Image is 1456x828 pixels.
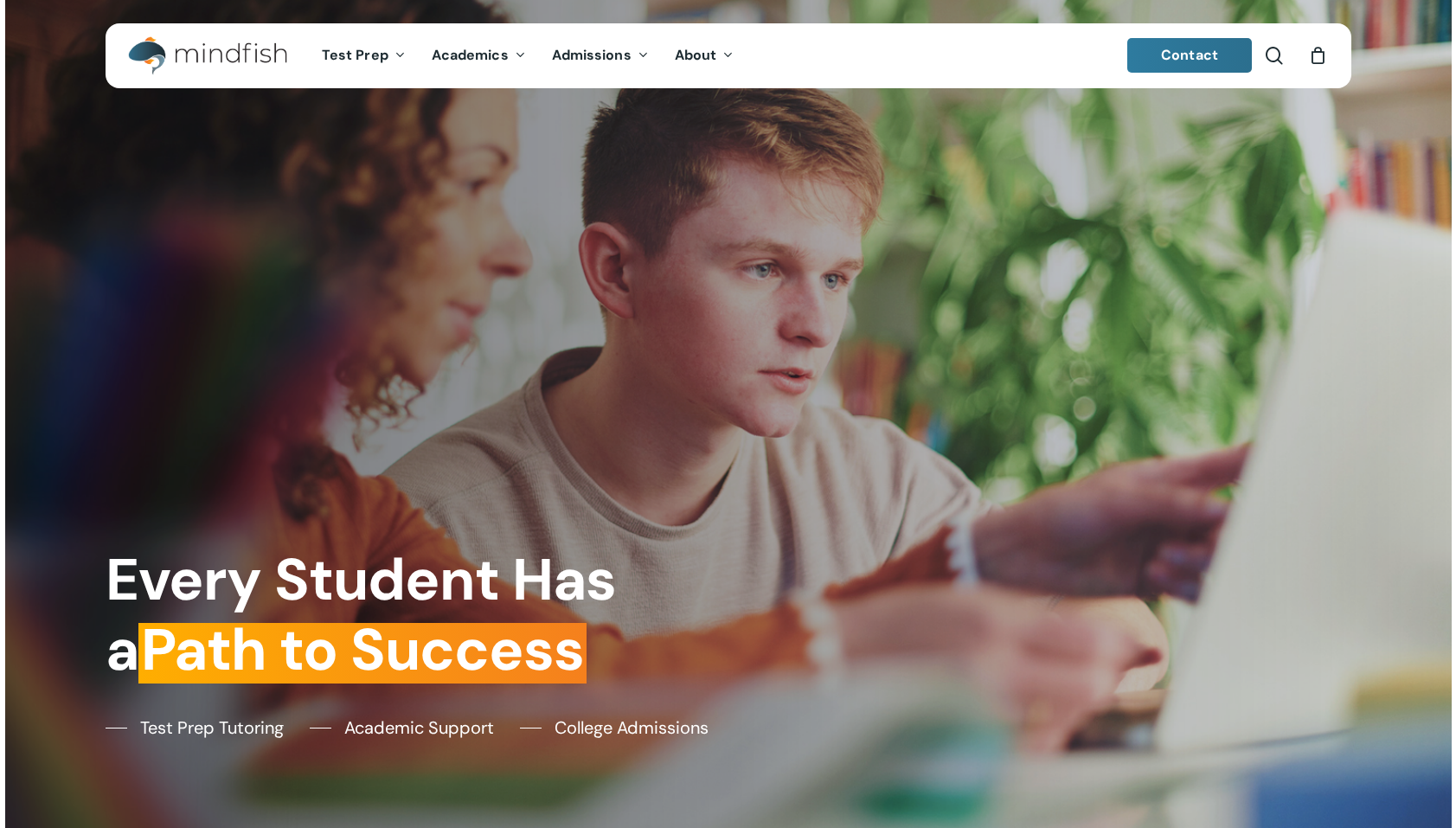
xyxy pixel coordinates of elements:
a: Contact [1127,38,1252,73]
span: Test Prep [322,46,388,64]
h1: Every Student Has a [106,545,715,685]
a: Test Prep Tutoring [106,715,284,741]
a: About [662,48,747,63]
nav: Main Menu [309,23,747,88]
span: College Admissions [555,715,709,741]
span: Test Prep Tutoring [140,715,284,741]
a: Test Prep [309,48,419,63]
span: About [675,46,717,64]
a: Academics [419,48,539,63]
span: Admissions [552,46,632,64]
span: Contact [1161,46,1218,64]
em: Path to Success [138,612,587,688]
span: Academic Support [344,715,494,741]
a: Admissions [539,48,662,63]
a: Cart [1309,46,1328,65]
span: Academics [432,46,509,64]
a: Academic Support [310,715,494,741]
a: College Admissions [520,715,709,741]
header: Main Menu [106,23,1351,88]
